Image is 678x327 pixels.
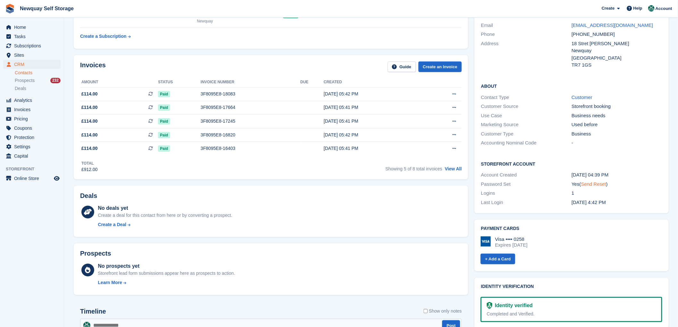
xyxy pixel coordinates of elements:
[3,151,61,160] a: menu
[572,47,662,54] div: Newquay
[572,40,662,47] div: 18 Stret [PERSON_NAME]
[201,91,300,97] div: 3F8095E8-18083
[324,104,423,111] div: [DATE] 05:41 PM
[301,77,324,87] th: Due
[6,166,64,172] span: Storefront
[201,132,300,138] div: 3F8095E8-16820
[81,104,98,111] span: £114.00
[648,5,655,12] img: JON
[572,171,662,179] div: [DATE] 04:39 PM
[158,118,170,125] span: Paid
[3,114,61,123] a: menu
[201,104,300,111] div: 3F8095E8-17664
[3,60,61,69] a: menu
[481,160,662,167] h2: Storefront Account
[492,302,533,309] div: Identity verified
[3,32,61,41] a: menu
[572,130,662,138] div: Business
[572,200,606,205] time: 2025-02-27 16:42:22 UTC
[581,181,606,187] a: Send Reset
[572,22,653,28] a: [EMAIL_ADDRESS][DOMAIN_NAME]
[3,51,61,60] a: menu
[81,132,98,138] span: £114.00
[481,139,572,147] div: Accounting Nominal Code
[80,33,127,40] div: Create a Subscription
[3,174,61,183] a: menu
[14,114,53,123] span: Pricing
[481,112,572,119] div: Use Case
[3,96,61,105] a: menu
[14,32,53,41] span: Tasks
[3,105,61,114] a: menu
[14,105,53,114] span: Invoices
[15,70,61,76] a: Contacts
[572,103,662,110] div: Storefront booking
[481,254,515,264] a: + Add a Card
[633,5,642,12] span: Help
[324,145,423,152] div: [DATE] 05:41 PM
[3,142,61,151] a: menu
[80,192,97,200] h2: Deals
[201,118,300,125] div: 3F8095E8-17245
[481,83,662,89] h2: About
[418,61,462,72] a: Create an Invoice
[53,175,61,182] a: Preview store
[424,308,462,315] label: Show only notes
[572,61,662,69] div: TR7 1GS
[481,236,491,247] img: Visa Logo
[424,308,428,315] input: Show only notes
[481,190,572,197] div: Logins
[481,130,572,138] div: Customer Type
[572,139,662,147] div: -
[481,31,572,38] div: Phone
[324,118,423,125] div: [DATE] 05:41 PM
[3,124,61,133] a: menu
[572,121,662,128] div: Used before
[487,302,492,309] img: Identity Verification Ready
[98,212,232,219] div: Create a deal for this contact from here or by converting a prospect.
[481,103,572,110] div: Customer Source
[3,133,61,142] a: menu
[158,77,201,87] th: Status
[15,86,26,92] span: Deals
[572,181,662,188] div: Yes
[81,91,98,97] span: £114.00
[98,279,235,286] a: Learn More
[15,78,35,84] span: Prospects
[14,51,53,60] span: Sites
[80,61,106,72] h2: Invoices
[481,199,572,206] div: Last Login
[481,226,662,231] h2: Payment cards
[572,190,662,197] div: 1
[656,5,672,12] span: Account
[50,78,61,83] div: 232
[5,4,15,13] img: stora-icon-8386f47178a22dfd0bd8f6a31ec36ba5ce8667c1dd55bd0f319d3a0aa187defe.svg
[201,145,300,152] div: 3F8095E8-16403
[158,132,170,138] span: Paid
[3,41,61,50] a: menu
[201,77,300,87] th: Invoice number
[324,132,423,138] div: [DATE] 05:42 PM
[98,221,232,228] a: Create a Deal
[17,3,76,14] a: Newquay Self Storage
[14,96,53,105] span: Analytics
[572,54,662,62] div: [GEOGRAPHIC_DATA]
[81,160,98,166] div: Total
[158,91,170,97] span: Paid
[481,94,572,101] div: Contact Type
[81,118,98,125] span: £114.00
[80,308,106,315] h2: Timeline
[481,40,572,69] div: Address
[445,166,462,171] a: View All
[487,311,656,317] div: Completed and Verified.
[481,121,572,128] div: Marketing Source
[14,41,53,50] span: Subscriptions
[158,145,170,152] span: Paid
[14,174,53,183] span: Online Store
[388,61,416,72] a: Guide
[15,77,61,84] a: Prospects 232
[98,204,232,212] div: No deals yet
[385,166,442,171] span: Showing 5 of 8 total invoices
[98,270,235,277] div: Storefront lead form submissions appear here as prospects to action.
[81,145,98,152] span: £114.00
